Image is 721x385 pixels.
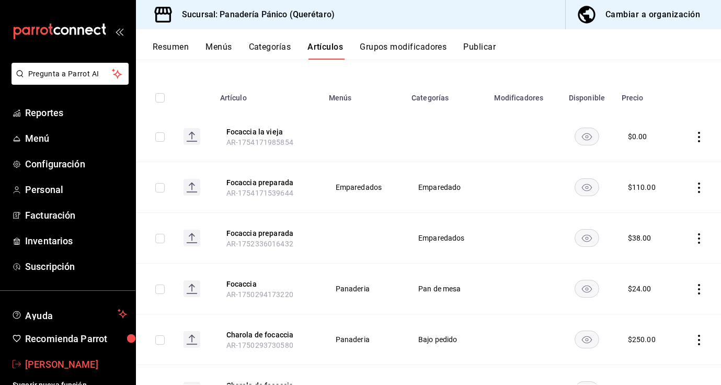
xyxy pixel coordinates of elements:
[249,42,291,60] button: Categorías
[323,78,405,111] th: Menús
[558,78,615,111] th: Disponible
[174,8,335,21] h3: Sucursal: Panadería Pánico (Querétaro)
[25,332,127,346] span: Recomienda Parrot
[226,127,310,137] button: edit-product-location
[28,69,112,80] span: Pregunta a Parrot AI
[153,42,189,60] button: Resumen
[336,285,392,292] span: Panaderia
[12,63,129,85] button: Pregunta a Parrot AI
[25,106,127,120] span: Reportes
[628,334,656,345] div: $ 250.00
[226,240,293,248] span: AR-1752336016432
[336,184,392,191] span: Emparedados
[405,78,488,111] th: Categorías
[25,259,127,274] span: Suscripción
[694,284,704,295] button: actions
[7,76,129,87] a: Pregunta a Parrot AI
[153,42,721,60] div: navigation tabs
[25,131,127,145] span: Menú
[575,280,599,298] button: availability-product
[575,229,599,247] button: availability-product
[488,78,558,111] th: Modificadores
[226,341,293,349] span: AR-1750293730580
[418,234,475,242] span: Emparedados
[628,233,651,243] div: $ 38.00
[360,42,447,60] button: Grupos modificadores
[226,189,293,197] span: AR-1754171539644
[307,42,343,60] button: Artículos
[694,233,704,244] button: actions
[418,336,475,343] span: Bajo pedido
[226,177,310,188] button: edit-product-location
[628,284,651,294] div: $ 24.00
[25,234,127,248] span: Inventarios
[214,78,323,111] th: Artículo
[226,138,293,146] span: AR-1754171985854
[694,183,704,193] button: actions
[694,335,704,345] button: actions
[418,184,475,191] span: Emparedado
[615,78,676,111] th: Precio
[226,228,310,239] button: edit-product-location
[25,357,127,371] span: [PERSON_NAME]
[25,157,127,171] span: Configuración
[115,27,123,36] button: open_drawer_menu
[628,131,647,142] div: $ 0.00
[418,285,475,292] span: Pan de mesa
[605,7,700,22] div: Cambiar a organización
[575,178,599,196] button: availability-product
[628,182,656,192] div: $ 110.00
[575,128,599,145] button: availability-product
[336,336,392,343] span: Panaderia
[226,330,310,340] button: edit-product-location
[226,279,310,289] button: edit-product-location
[25,308,113,320] span: Ayuda
[575,331,599,348] button: availability-product
[25,183,127,197] span: Personal
[463,42,496,60] button: Publicar
[25,208,127,222] span: Facturación
[694,132,704,142] button: actions
[205,42,232,60] button: Menús
[226,290,293,299] span: AR-1750294173220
